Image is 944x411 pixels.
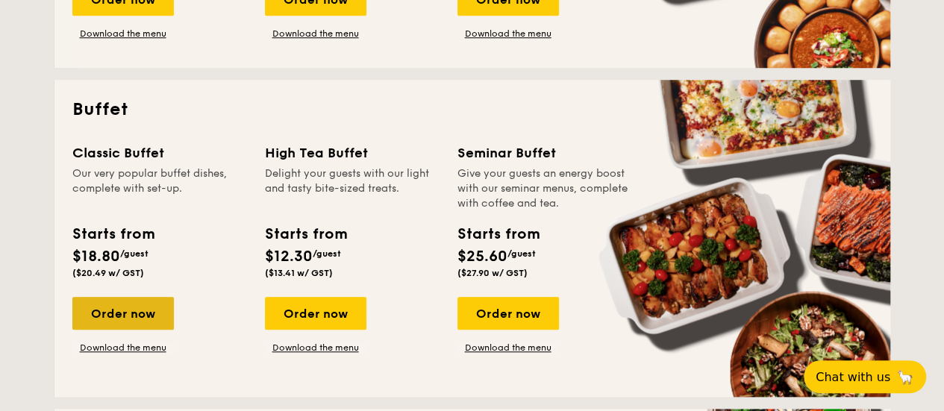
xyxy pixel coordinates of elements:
[265,268,333,278] span: ($13.41 w/ GST)
[457,28,559,40] a: Download the menu
[72,342,174,354] a: Download the menu
[457,223,539,245] div: Starts from
[265,297,366,330] div: Order now
[120,248,149,259] span: /guest
[457,342,559,354] a: Download the menu
[457,166,632,211] div: Give your guests an energy boost with our seminar menus, complete with coffee and tea.
[72,248,120,266] span: $18.80
[72,98,872,122] h2: Buffet
[896,368,914,386] span: 🦙
[816,370,890,384] span: Chat with us
[457,248,507,266] span: $25.60
[313,248,341,259] span: /guest
[72,223,154,245] div: Starts from
[265,342,366,354] a: Download the menu
[72,297,174,330] div: Order now
[265,28,366,40] a: Download the menu
[72,268,144,278] span: ($20.49 w/ GST)
[265,142,440,163] div: High Tea Buffet
[72,142,247,163] div: Classic Buffet
[457,142,632,163] div: Seminar Buffet
[457,297,559,330] div: Order now
[72,28,174,40] a: Download the menu
[457,268,528,278] span: ($27.90 w/ GST)
[804,360,926,393] button: Chat with us🦙
[265,248,313,266] span: $12.30
[265,223,346,245] div: Starts from
[265,166,440,211] div: Delight your guests with our light and tasty bite-sized treats.
[507,248,536,259] span: /guest
[72,166,247,211] div: Our very popular buffet dishes, complete with set-up.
